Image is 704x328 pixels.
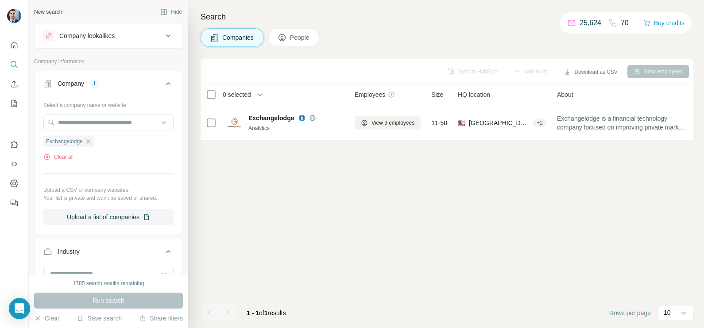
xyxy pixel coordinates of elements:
[533,119,546,127] div: + 2
[43,186,174,194] p: Upload a CSV of company websites.
[248,114,294,122] span: Exchangelodge
[58,79,84,88] div: Company
[458,118,465,127] span: 🇺🇸
[621,18,629,28] p: 70
[290,33,310,42] span: People
[371,119,414,127] span: View 9 employees
[7,57,21,72] button: Search
[43,153,73,161] button: Clear all
[7,175,21,191] button: Dashboard
[580,18,601,28] p: 25,624
[46,137,83,145] span: Exchangelodge
[43,98,174,109] div: Select a company name or website
[9,298,30,319] div: Open Intercom Messenger
[431,90,443,99] span: Size
[609,309,651,317] span: Rows per page
[59,31,115,40] div: Company lookalikes
[557,114,688,132] span: Exchangelodge is a financial technology company focused on improving private markets data quality...
[355,90,385,99] span: Employees
[557,65,623,79] button: Download as CSV
[248,124,344,132] div: Analytics
[259,309,264,317] span: of
[431,118,447,127] span: 11-50
[222,33,255,42] span: Companies
[73,279,144,287] div: 1785 search results remaining
[34,314,59,323] button: Clear
[227,116,241,130] img: Logo of Exchangelodge
[58,247,80,256] div: Industry
[223,90,251,99] span: 0 selected
[77,314,122,323] button: Save search
[264,309,268,317] span: 1
[247,309,259,317] span: 1 - 1
[7,37,21,53] button: Quick start
[643,17,685,29] button: Buy credits
[7,156,21,172] button: Use Surfe API
[664,308,671,317] p: 10
[355,116,421,130] button: View 9 employees
[89,80,100,88] div: 1
[43,209,174,225] button: Upload a list of companies
[7,137,21,153] button: Use Surfe on LinkedIn
[247,309,286,317] span: results
[201,11,693,23] h4: Search
[154,5,188,19] button: Hide
[139,314,183,323] button: Share filters
[7,95,21,111] button: My lists
[7,9,21,23] img: Avatar
[35,25,182,46] button: Company lookalikes
[298,114,306,122] img: LinkedIn logo
[469,118,530,127] span: [GEOGRAPHIC_DATA], [US_STATE]
[34,57,183,65] p: Company information
[34,8,62,16] div: New search
[458,90,490,99] span: HQ location
[35,241,182,266] button: Industry
[7,76,21,92] button: Enrich CSV
[43,194,174,202] p: Your list is private and won't be saved or shared.
[35,73,182,98] button: Company1
[7,195,21,211] button: Feedback
[557,90,573,99] span: About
